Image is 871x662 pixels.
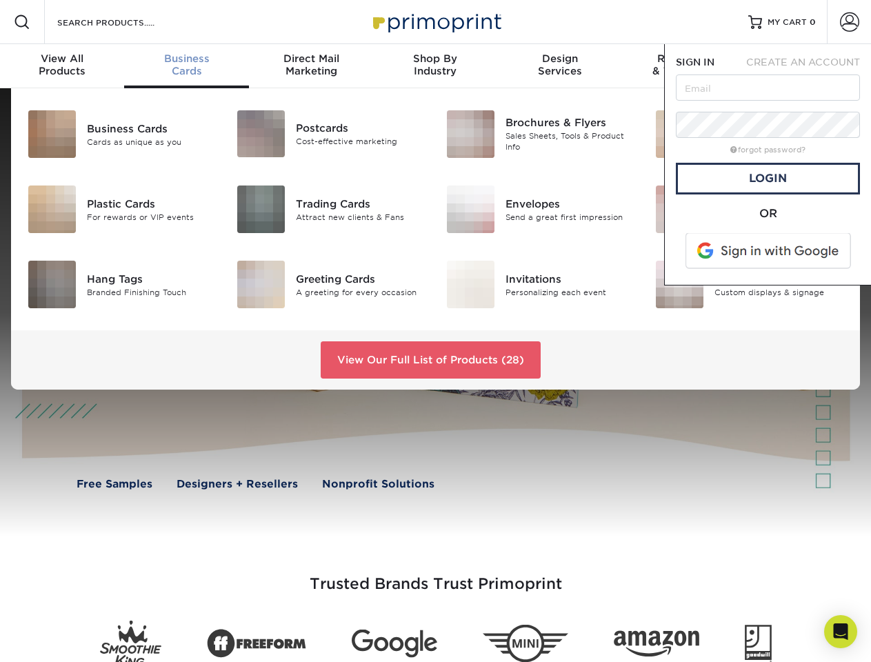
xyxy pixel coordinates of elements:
[498,52,622,65] span: Design
[367,7,505,37] img: Primoprint
[124,44,248,88] a: BusinessCards
[810,17,816,27] span: 0
[746,57,860,68] span: CREATE AN ACCOUNT
[249,44,373,88] a: Direct MailMarketing
[249,52,373,65] span: Direct Mail
[249,52,373,77] div: Marketing
[352,630,437,658] img: Google
[614,631,699,657] img: Amazon
[622,52,746,65] span: Resources
[56,14,190,30] input: SEARCH PRODUCTS.....
[676,74,860,101] input: Email
[676,57,714,68] span: SIGN IN
[745,625,772,662] img: Goodwill
[676,163,860,194] a: Login
[498,52,622,77] div: Services
[824,615,857,648] div: Open Intercom Messenger
[373,52,497,65] span: Shop By
[622,44,746,88] a: Resources& Templates
[622,52,746,77] div: & Templates
[768,17,807,28] span: MY CART
[676,205,860,222] div: OR
[373,52,497,77] div: Industry
[124,52,248,77] div: Cards
[124,52,248,65] span: Business
[498,44,622,88] a: DesignServices
[373,44,497,88] a: Shop ByIndustry
[3,620,117,657] iframe: Google Customer Reviews
[321,341,541,379] a: View Our Full List of Products (28)
[32,542,839,610] h3: Trusted Brands Trust Primoprint
[730,146,805,154] a: forgot password?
